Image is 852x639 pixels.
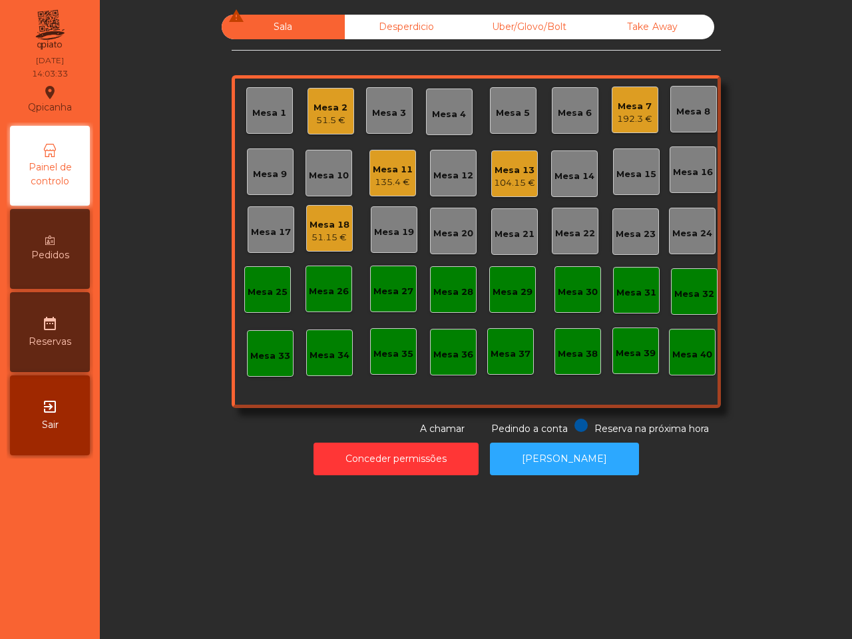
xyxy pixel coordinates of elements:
div: Mesa 19 [374,226,414,239]
span: Reserva na próxima hora [594,423,709,435]
i: date_range [42,316,58,331]
div: Mesa 7 [617,100,652,113]
i: warning [228,8,244,24]
i: exit_to_app [42,399,58,415]
div: Mesa 33 [250,349,290,363]
div: Mesa 37 [491,347,531,361]
div: 51.5 € [314,114,347,127]
div: Mesa 27 [373,285,413,298]
div: Desperdicio [345,15,468,39]
div: Mesa 40 [672,348,712,361]
div: Take Away [591,15,714,39]
div: Mesa 34 [310,349,349,362]
div: Mesa 11 [373,163,413,176]
div: Mesa 31 [616,286,656,300]
div: Mesa 18 [310,218,349,232]
div: Mesa 20 [433,227,473,240]
div: 135.4 € [373,176,413,189]
div: Mesa 15 [616,168,656,181]
div: Mesa 25 [248,286,288,299]
div: Mesa 4 [432,108,466,121]
div: Mesa 21 [495,228,534,241]
div: Mesa 12 [433,169,473,182]
div: Mesa 22 [555,227,595,240]
div: Mesa 39 [616,347,656,360]
div: 192.3 € [617,112,652,126]
img: qpiato [33,7,66,53]
span: Pedindo a conta [491,423,568,435]
div: 104.15 € [494,176,535,190]
div: Mesa 17 [251,226,291,239]
div: Mesa 29 [493,286,532,299]
span: Pedidos [31,248,69,262]
div: Mesa 10 [309,169,349,182]
div: Uber/Glovo/Bolt [468,15,591,39]
span: Reservas [29,335,71,349]
button: [PERSON_NAME] [490,443,639,475]
i: location_on [42,85,58,101]
div: Mesa 8 [676,105,710,118]
div: Mesa 1 [252,106,286,120]
div: Mesa 26 [309,285,349,298]
div: Mesa 23 [616,228,656,241]
div: Mesa 6 [558,106,592,120]
div: Mesa 5 [496,106,530,120]
div: Qpicanha [28,83,72,116]
div: Mesa 16 [673,166,713,179]
button: Conceder permissões [314,443,479,475]
div: Mesa 28 [433,286,473,299]
div: Mesa 32 [674,288,714,301]
span: Painel de controlo [13,160,87,188]
div: Mesa 24 [672,227,712,240]
span: Sair [42,418,59,432]
div: Mesa 35 [373,347,413,361]
div: 51.15 € [310,231,349,244]
div: Mesa 30 [558,286,598,299]
div: Mesa 38 [558,347,598,361]
div: Mesa 13 [494,164,535,177]
div: Sala [222,15,345,39]
div: Mesa 3 [372,106,406,120]
div: Mesa 9 [253,168,287,181]
span: A chamar [420,423,465,435]
div: 14:03:33 [32,68,68,80]
div: Mesa 2 [314,101,347,114]
div: [DATE] [36,55,64,67]
div: Mesa 14 [554,170,594,183]
div: Mesa 36 [433,348,473,361]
